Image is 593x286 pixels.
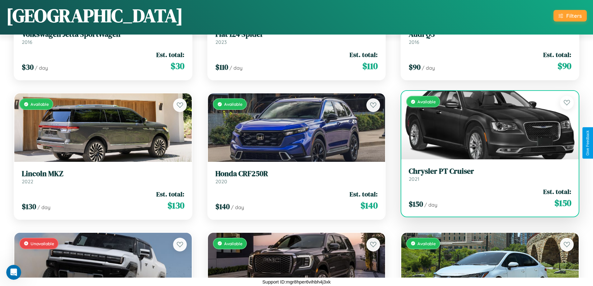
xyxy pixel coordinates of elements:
[35,65,48,71] span: / day
[350,50,378,59] span: Est. total:
[409,30,571,39] h3: Audi Q3
[409,167,571,182] a: Chrysler PT Cruiser2021
[22,30,184,39] h3: Volkswagen Jetta SportWagen
[167,199,184,212] span: $ 130
[424,202,437,208] span: / day
[262,278,331,286] p: Support ID: mgr8hper6vihbh4j3xk
[215,30,378,39] h3: Fiat 124 Spider
[31,101,49,107] span: Available
[6,3,183,28] h1: [GEOGRAPHIC_DATA]
[22,169,184,185] a: Lincoln MKZ2022
[22,39,32,45] span: 2016
[6,265,21,280] iframe: Intercom live chat
[215,169,378,185] a: Honda CRF250R2020
[417,99,436,104] span: Available
[558,60,571,72] span: $ 90
[22,178,33,185] span: 2022
[543,50,571,59] span: Est. total:
[22,201,36,212] span: $ 130
[350,190,378,199] span: Est. total:
[156,190,184,199] span: Est. total:
[362,60,378,72] span: $ 110
[231,204,244,210] span: / day
[409,62,421,72] span: $ 90
[224,101,242,107] span: Available
[224,241,242,246] span: Available
[156,50,184,59] span: Est. total:
[409,167,571,176] h3: Chrysler PT Cruiser
[171,60,184,72] span: $ 30
[553,10,587,21] button: Filters
[417,241,436,246] span: Available
[22,62,34,72] span: $ 30
[566,12,582,19] div: Filters
[422,65,435,71] span: / day
[22,169,184,178] h3: Lincoln MKZ
[409,30,571,45] a: Audi Q32016
[409,199,423,209] span: $ 150
[215,201,230,212] span: $ 140
[22,30,184,45] a: Volkswagen Jetta SportWagen2016
[37,204,50,210] span: / day
[409,176,419,182] span: 2021
[215,178,227,185] span: 2020
[409,39,419,45] span: 2016
[554,197,571,209] span: $ 150
[543,187,571,196] span: Est. total:
[215,39,227,45] span: 2023
[31,241,54,246] span: Unavailable
[215,62,228,72] span: $ 110
[229,65,242,71] span: / day
[360,199,378,212] span: $ 140
[586,130,590,156] div: Give Feedback
[215,30,378,45] a: Fiat 124 Spider2023
[215,169,378,178] h3: Honda CRF250R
